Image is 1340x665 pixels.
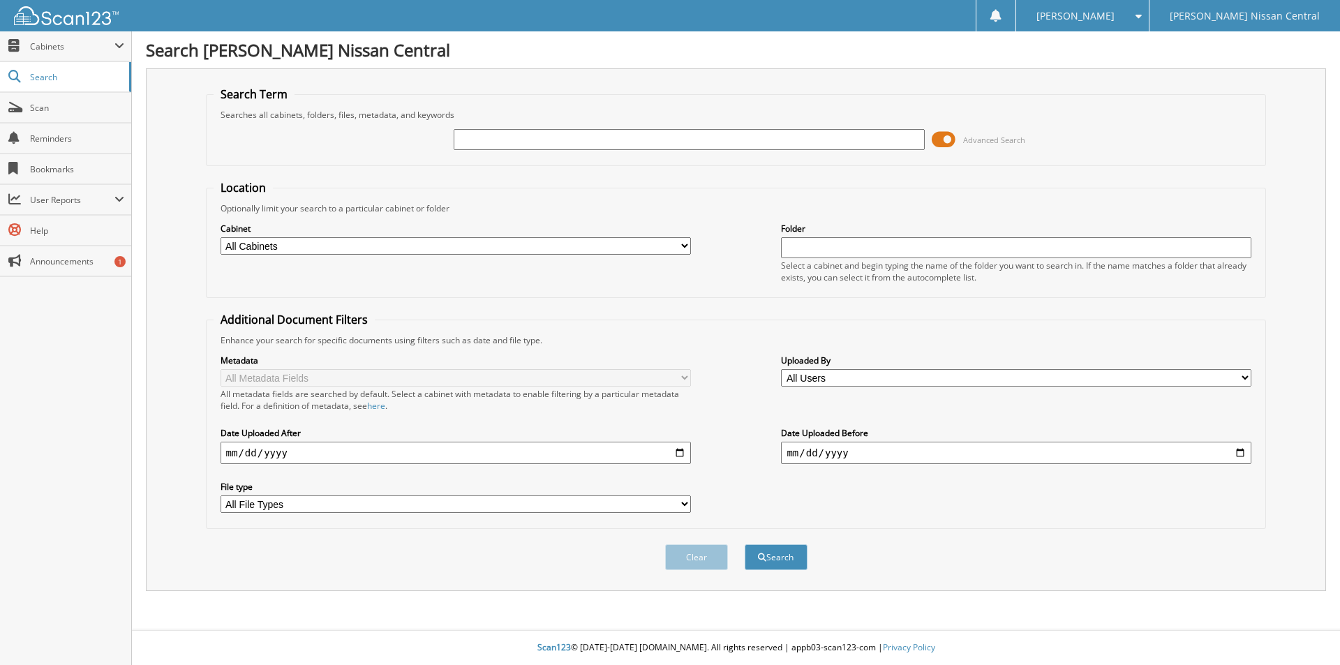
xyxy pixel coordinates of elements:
[214,312,375,327] legend: Additional Document Filters
[883,641,935,653] a: Privacy Policy
[30,163,124,175] span: Bookmarks
[781,442,1251,464] input: end
[30,71,122,83] span: Search
[221,481,691,493] label: File type
[745,544,807,570] button: Search
[30,40,114,52] span: Cabinets
[1036,12,1115,20] span: [PERSON_NAME]
[30,225,124,237] span: Help
[221,442,691,464] input: start
[30,255,124,267] span: Announcements
[30,102,124,114] span: Scan
[30,194,114,206] span: User Reports
[781,260,1251,283] div: Select a cabinet and begin typing the name of the folder you want to search in. If the name match...
[537,641,571,653] span: Scan123
[781,223,1251,234] label: Folder
[781,427,1251,439] label: Date Uploaded Before
[214,87,295,102] legend: Search Term
[114,256,126,267] div: 1
[214,334,1259,346] div: Enhance your search for specific documents using filters such as date and file type.
[214,202,1259,214] div: Optionally limit your search to a particular cabinet or folder
[963,135,1025,145] span: Advanced Search
[221,223,691,234] label: Cabinet
[146,38,1326,61] h1: Search [PERSON_NAME] Nissan Central
[221,388,691,412] div: All metadata fields are searched by default. Select a cabinet with metadata to enable filtering b...
[367,400,385,412] a: here
[1170,12,1320,20] span: [PERSON_NAME] Nissan Central
[14,6,119,25] img: scan123-logo-white.svg
[30,133,124,144] span: Reminders
[132,631,1340,665] div: © [DATE]-[DATE] [DOMAIN_NAME]. All rights reserved | appb03-scan123-com |
[781,354,1251,366] label: Uploaded By
[665,544,728,570] button: Clear
[214,180,273,195] legend: Location
[221,427,691,439] label: Date Uploaded After
[214,109,1259,121] div: Searches all cabinets, folders, files, metadata, and keywords
[221,354,691,366] label: Metadata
